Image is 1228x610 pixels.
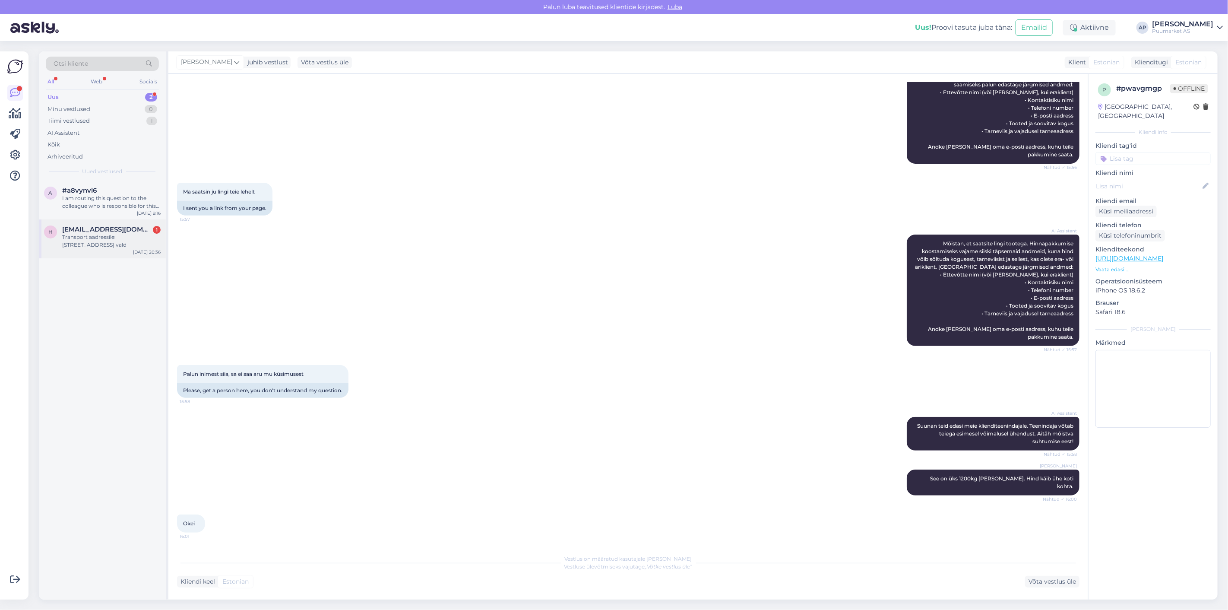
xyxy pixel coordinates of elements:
[62,226,152,233] span: hergi7@gmail.com
[47,129,79,137] div: AI Assistent
[564,563,693,570] span: Vestluse ülevõtmiseks vajutage
[46,76,56,87] div: All
[183,188,255,195] span: Ma saatsin ju lingi teie lehelt
[1095,245,1211,254] p: Klienditeekond
[180,398,212,405] span: 15:58
[62,194,161,210] div: I am routing this question to the colleague who is responsible for this topic. The reply might ta...
[1095,128,1211,136] div: Kliendi info
[1095,197,1211,206] p: Kliendi email
[222,577,249,586] span: Estonian
[1095,221,1211,230] p: Kliendi telefon
[180,216,212,222] span: 15:57
[153,226,161,234] div: 1
[7,58,23,75] img: Askly Logo
[47,105,90,114] div: Minu vestlused
[298,57,352,68] div: Võta vestlus üle
[1152,28,1213,35] div: Puumarket AS
[1095,266,1211,273] p: Vaata edasi ...
[145,105,157,114] div: 0
[177,201,272,216] div: I sent you a link from your page.
[1095,254,1163,262] a: [URL][DOMAIN_NAME]
[1116,83,1170,94] div: # pwavgmgp
[137,210,161,216] div: [DATE] 9:16
[915,23,931,32] b: Uus!
[49,190,53,196] span: a
[183,520,195,527] span: Okei
[1152,21,1223,35] a: [PERSON_NAME]Puumarket AS
[915,22,1012,33] div: Proovi tasuta juba täna:
[1040,463,1077,469] span: [PERSON_NAME]
[565,556,692,562] span: Vestlus on määratud kasutajale [PERSON_NAME]
[1095,286,1211,295] p: iPhone OS 18.6.2
[1095,206,1157,217] div: Küsi meiliaadressi
[1044,164,1077,171] span: Nähtud ✓ 15:56
[1095,325,1211,333] div: [PERSON_NAME]
[82,168,123,175] span: Uued vestlused
[1043,496,1077,502] span: Nähtud ✓ 16:00
[62,233,161,249] div: Transport aadressile: [STREET_ADDRESS] vald
[177,383,348,398] div: Please, get a person here, you don't understand my question.
[915,240,1075,340] span: Mõistan, et saatsite lingi tootega. Hinnapakkumise koostamiseks vajame siiski täpsemaid andmeid, ...
[917,423,1075,445] span: Suunan teid edasi meie klienditeenindajale. Teenindaja võtab teiega esimesel võimalusel ühendust....
[1136,22,1149,34] div: AP
[1095,299,1211,308] p: Brauser
[47,152,83,161] div: Arhiveeritud
[89,76,104,87] div: Web
[1095,168,1211,178] p: Kliendi nimi
[138,76,159,87] div: Socials
[180,533,212,540] span: 16:01
[1098,102,1193,121] div: [GEOGRAPHIC_DATA], [GEOGRAPHIC_DATA]
[54,59,88,68] span: Otsi kliente
[1044,228,1077,234] span: AI Assistent
[1016,19,1053,36] button: Emailid
[1170,84,1208,93] span: Offline
[47,117,90,125] div: Tiimi vestlused
[47,140,60,149] div: Kõik
[1175,58,1202,67] span: Estonian
[183,371,304,377] span: Palun inimest siia, sa ei saa aru mu küsimusest
[1103,86,1107,93] span: p
[665,3,685,11] span: Luba
[1093,58,1120,67] span: Estonian
[645,563,693,570] i: „Võtke vestlus üle”
[1063,20,1116,35] div: Aktiivne
[1025,576,1079,588] div: Võta vestlus üle
[1152,21,1213,28] div: [PERSON_NAME]
[930,475,1075,489] span: See on üks 1200kg [PERSON_NAME]. Hind käib ühe koti kohta.
[62,187,97,194] span: #a8vynvl6
[177,577,215,586] div: Kliendi keel
[1095,277,1211,286] p: Operatsioonisüsteem
[1065,58,1086,67] div: Klient
[181,57,232,67] span: [PERSON_NAME]
[1044,451,1077,457] span: Nähtud ✓ 15:58
[1096,181,1201,191] input: Lisa nimi
[244,58,288,67] div: juhib vestlust
[47,93,59,102] div: Uus
[1095,308,1211,317] p: Safari 18.6
[1095,230,1165,241] div: Küsi telefoninumbrit
[1095,152,1211,165] input: Lisa tag
[48,229,53,235] span: h
[146,117,157,125] div: 1
[1131,58,1168,67] div: Klienditugi
[1095,141,1211,150] p: Kliendi tag'id
[145,93,157,102] div: 2
[1095,338,1211,347] p: Märkmed
[1044,346,1077,353] span: Nähtud ✓ 15:57
[133,249,161,255] div: [DATE] 20:36
[1044,410,1077,416] span: AI Assistent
